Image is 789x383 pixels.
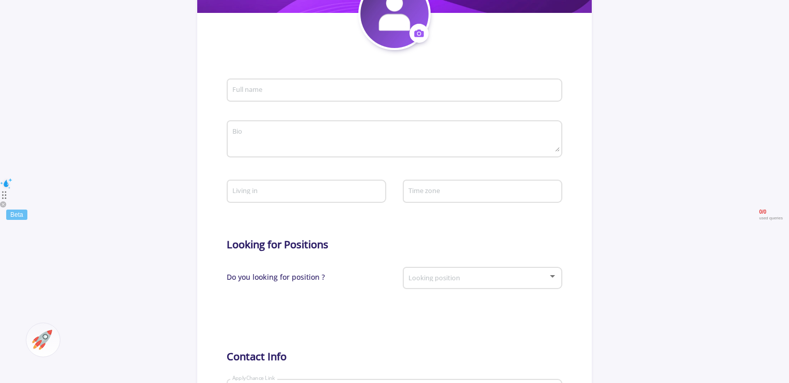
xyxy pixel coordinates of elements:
img: ac-market [32,330,52,350]
h5: Contact Info [227,350,562,363]
span: Do you looking for position ? [227,263,325,300]
div: Beta [6,210,27,220]
h5: Looking for Positions [227,238,562,251]
span: used queries [759,216,783,221]
span: 0 / 0 [759,209,783,216]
